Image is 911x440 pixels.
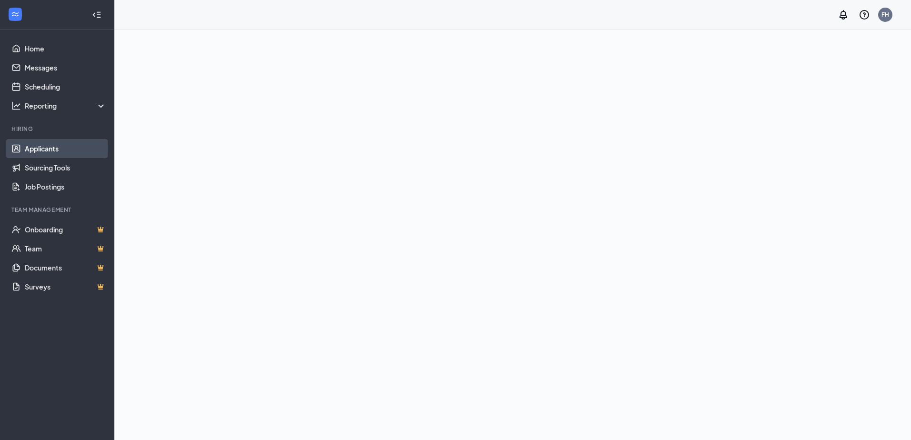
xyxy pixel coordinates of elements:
[25,101,107,110] div: Reporting
[838,9,849,20] svg: Notifications
[881,10,889,19] div: FH
[25,158,106,177] a: Sourcing Tools
[92,10,101,20] svg: Collapse
[25,277,106,296] a: SurveysCrown
[11,101,21,110] svg: Analysis
[25,239,106,258] a: TeamCrown
[25,39,106,58] a: Home
[10,10,20,19] svg: WorkstreamLogo
[11,206,104,214] div: Team Management
[25,177,106,196] a: Job Postings
[25,77,106,96] a: Scheduling
[25,220,106,239] a: OnboardingCrown
[25,58,106,77] a: Messages
[25,139,106,158] a: Applicants
[11,125,104,133] div: Hiring
[859,9,870,20] svg: QuestionInfo
[25,258,106,277] a: DocumentsCrown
